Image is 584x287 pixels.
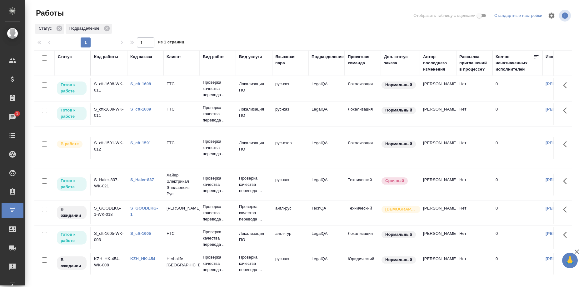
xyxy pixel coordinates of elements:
button: Здесь прячутся важные кнопки [559,174,574,189]
a: S_cft-1609 [130,107,151,111]
a: S_cft-1605 [130,231,151,236]
td: LegalQA [308,103,345,125]
span: 🙏 [565,254,575,267]
a: [PERSON_NAME] [546,231,580,236]
p: Локализация ПО [239,140,269,152]
td: Нет [456,227,492,249]
p: Готов к работе [61,231,83,244]
p: FTC [167,81,197,87]
button: Здесь прячутся важные кнопки [559,202,574,217]
div: Статус [35,24,64,34]
td: Технический [345,202,381,224]
p: Локализация ПО [239,106,269,119]
td: Нет [456,202,492,224]
p: Готов к работе [61,107,83,120]
p: Проверка качества перевода ... [203,254,233,273]
div: split button [493,11,544,21]
div: Статус [58,54,72,60]
p: Проверка качества перевода ... [239,204,269,222]
a: S_cft-1591 [130,141,151,145]
div: Проектная команда [348,54,378,66]
td: Юридический [345,253,381,275]
p: FTC [167,140,197,146]
p: В работе [61,141,79,147]
td: LegalQA [308,253,345,275]
p: [PERSON_NAME] [167,205,197,211]
td: S_cft-1608-WK-011 [91,78,127,100]
div: Автор последнего изменения [423,54,453,72]
td: Локализация [345,137,381,159]
p: Локализация ПО [239,230,269,243]
td: англ-рус [272,202,308,224]
td: LegalQA [308,137,345,159]
td: S_cft-1609-WK-011 [91,103,127,125]
div: Исполнитель может приступить к работе [56,177,87,191]
div: Исполнитель выполняет работу [56,140,87,148]
span: Отобразить таблицу с оценками [413,12,476,19]
p: Статус [39,25,54,32]
button: Здесь прячутся важные кнопки [559,253,574,268]
div: Исполнитель назначен, приступать к работе пока рано [56,256,87,270]
td: S_Haier-837-WK-021 [91,174,127,195]
td: 0 [492,78,542,100]
a: S_Haier-837 [130,177,154,182]
p: Проверка качества перевода ... [239,175,269,194]
span: Настроить таблицу [544,8,559,23]
p: [DEMOGRAPHIC_DATA] [385,206,417,212]
p: В ожидании [61,206,83,219]
a: [PERSON_NAME] [546,141,580,145]
p: Нормальный [385,141,412,147]
a: S_GOODLKG-1 [130,206,158,217]
p: Проверка качества перевода ... [203,204,233,222]
td: S_cft-1605-WK-003 [91,227,127,249]
p: Нормальный [385,107,412,113]
p: Локализация ПО [239,81,269,93]
td: 0 [492,202,542,224]
a: KZH_HK-454 [130,256,155,261]
div: Кол-во неназначенных исполнителей [496,54,533,72]
span: Посмотреть информацию [559,10,572,22]
td: 0 [492,227,542,249]
p: Подразделение [69,25,102,32]
a: [PERSON_NAME] [546,256,580,261]
button: Здесь прячутся важные кнопки [559,227,574,242]
p: Проверка качества перевода ... [203,175,233,194]
td: TechQA [308,202,345,224]
span: из 1 страниц [158,38,184,47]
td: [PERSON_NAME] [420,103,456,125]
div: Исполнитель может приступить к работе [56,230,87,245]
p: Проверка качества перевода ... [203,229,233,248]
td: S_GOODLKG-1-WK-018 [91,202,127,224]
td: 0 [492,137,542,159]
div: Исполнитель назначен, приступать к работе пока рано [56,205,87,220]
td: Нет [456,253,492,275]
td: [PERSON_NAME] [420,137,456,159]
p: Готов к работе [61,82,83,94]
p: Нормальный [385,231,412,238]
p: Нормальный [385,82,412,88]
div: Вид работ [203,54,224,60]
td: [PERSON_NAME] [420,253,456,275]
td: Нет [456,78,492,100]
span: Работы [34,8,64,18]
td: [PERSON_NAME] [420,174,456,195]
td: Нет [456,174,492,195]
div: Доп. статус заказа [384,54,417,66]
p: Проверка качества перевода ... [239,254,269,273]
p: Herbalife [GEOGRAPHIC_DATA] [167,256,197,268]
td: S_cft-1591-WK-012 [91,137,127,159]
td: KZH_HK-454-WK-008 [91,253,127,275]
td: [PERSON_NAME] [420,202,456,224]
div: Код работы [94,54,118,60]
td: Локализация [345,103,381,125]
div: Исполнитель может приступить к работе [56,81,87,96]
td: рус-каз [272,174,308,195]
td: LegalQA [308,174,345,195]
td: 0 [492,253,542,275]
p: FTC [167,230,197,237]
td: Нет [456,137,492,159]
td: 0 [492,174,542,195]
p: В ожидании [61,257,83,269]
p: Хайер Электрикал Эпплаенсиз Рус [167,172,197,197]
a: [PERSON_NAME] [546,177,580,182]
